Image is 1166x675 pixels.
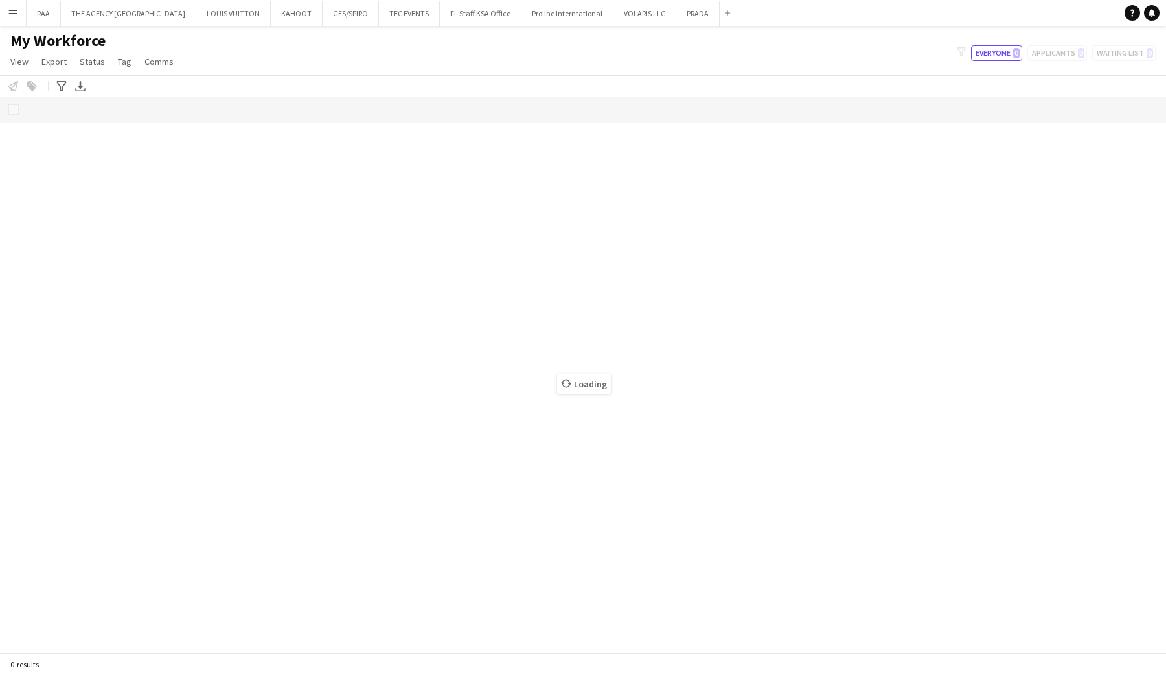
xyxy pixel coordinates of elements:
button: RAA [27,1,61,26]
button: FL Staff KSA Office [440,1,521,26]
app-action-btn: Export XLSX [73,78,88,94]
a: View [5,53,34,70]
span: Tag [118,56,131,67]
a: Status [74,53,110,70]
span: View [10,56,29,67]
button: KAHOOT [271,1,323,26]
span: Comms [144,56,174,67]
a: Export [36,53,72,70]
button: Proline Interntational [521,1,613,26]
button: TEC EVENTS [379,1,440,26]
span: Loading [557,374,611,394]
span: My Workforce [10,31,106,51]
button: LOUIS VUITTON [196,1,271,26]
app-action-btn: Advanced filters [54,78,69,94]
a: Comms [139,53,179,70]
button: Everyone0 [971,45,1022,61]
span: Export [41,56,67,67]
button: PRADA [676,1,720,26]
a: Tag [113,53,137,70]
button: VOLARIS LLC [613,1,676,26]
span: Status [80,56,105,67]
button: GES/SPIRO [323,1,379,26]
button: THE AGENCY [GEOGRAPHIC_DATA] [61,1,196,26]
span: 0 [1013,48,1020,58]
